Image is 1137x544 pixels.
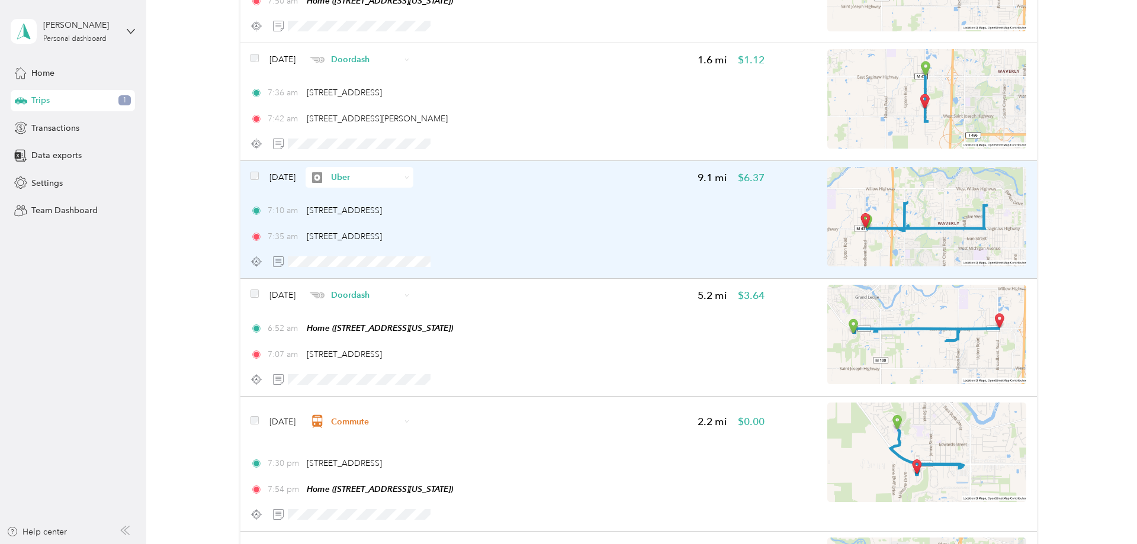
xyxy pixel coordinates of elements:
span: 2.2 mi [698,414,727,429]
span: Commute [331,416,400,428]
span: [STREET_ADDRESS] [307,88,382,98]
span: $0.00 [738,414,765,429]
span: [STREET_ADDRESS][PERSON_NAME] [307,114,448,124]
span: $3.64 [738,288,765,303]
span: 7:10 am [268,204,301,217]
iframe: Everlance-gr Chat Button Frame [1071,478,1137,544]
span: $6.37 [738,170,765,185]
span: 7:42 am [268,112,301,125]
img: minimap [827,285,1026,384]
span: 7:07 am [268,348,301,360]
button: Help center [7,526,67,538]
img: minimap [827,403,1026,502]
span: 9.1 mi [698,170,727,185]
span: 1.6 mi [698,53,727,67]
span: 7:35 am [268,230,301,243]
span: 7:54 pm [268,483,301,495]
span: $1.12 [738,53,765,67]
span: 6:52 am [268,322,301,334]
span: Uber [331,171,400,184]
span: Doordash [331,53,400,66]
span: 1 [118,95,131,106]
span: Home [31,67,54,79]
span: Doordash [331,289,400,301]
img: Legacy Icon [Doordash] [310,57,325,63]
span: [STREET_ADDRESS] [307,231,382,242]
img: minimap [827,167,1026,266]
span: Home ([STREET_ADDRESS][US_STATE]) [307,323,453,333]
span: Home ([STREET_ADDRESS][US_STATE]) [307,484,453,494]
span: [DATE] [269,289,296,301]
div: Personal dashboard [43,36,107,43]
img: Legacy Icon [Doordash] [310,292,325,299]
img: minimap [827,49,1026,149]
div: [PERSON_NAME] [43,19,117,31]
span: [STREET_ADDRESS] [307,458,382,468]
span: [STREET_ADDRESS] [307,205,382,215]
span: Settings [31,177,63,189]
span: 5.2 mi [698,288,727,303]
span: [DATE] [269,416,296,428]
span: Team Dashboard [31,204,98,217]
span: [DATE] [269,171,296,184]
span: [DATE] [269,53,296,66]
span: Data exports [31,149,82,162]
span: 7:30 pm [268,457,301,469]
span: [STREET_ADDRESS] [307,349,382,359]
span: Trips [31,94,50,107]
span: 7:36 am [268,86,301,99]
img: Legacy Icon [Uber] [312,172,323,183]
span: Transactions [31,122,79,134]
